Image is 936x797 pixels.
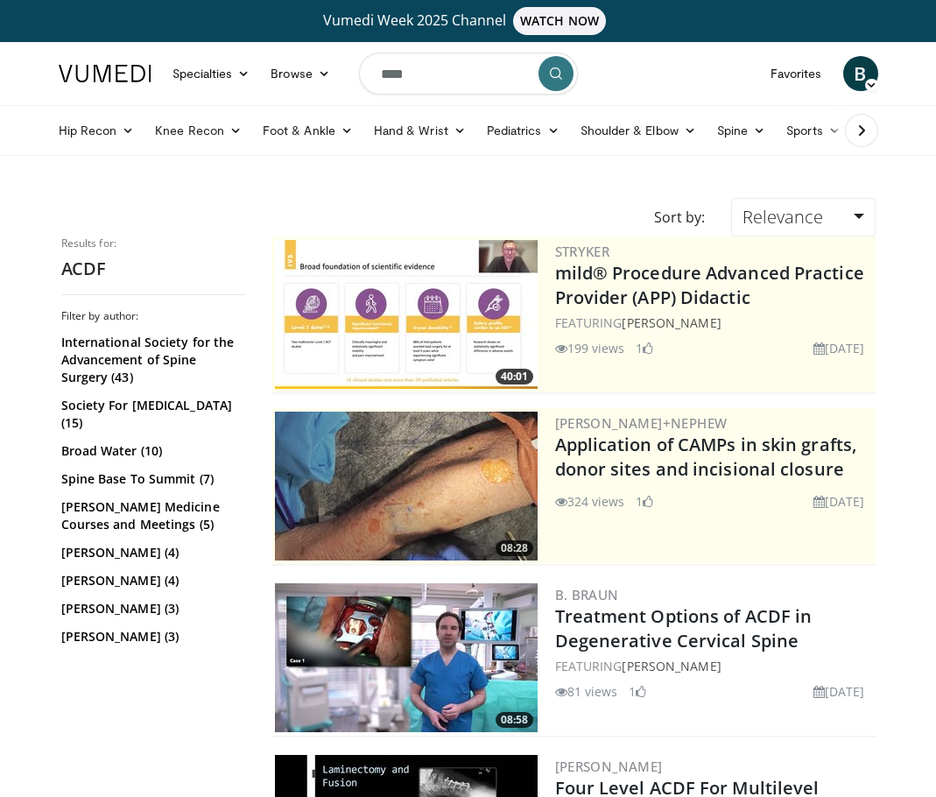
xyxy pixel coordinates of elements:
li: 1 [629,682,646,701]
li: 1 [636,492,653,511]
a: 40:01 [275,240,538,389]
a: B. Braun [555,586,619,603]
span: 40:01 [496,369,533,384]
a: Sports [776,113,851,148]
a: [PERSON_NAME] (4) [61,544,241,561]
a: [PERSON_NAME] [622,314,721,331]
h2: ACDF [61,257,245,280]
img: VuMedi Logo [59,65,151,82]
a: mild® Procedure Advanced Practice Provider (APP) Didactic [555,261,864,309]
a: Browse [260,56,341,91]
img: bb9168ea-238b-43e8-a026-433e9a802a61.300x170_q85_crop-smart_upscale.jpg [275,412,538,561]
a: Hip Recon [48,113,145,148]
a: Society For [MEDICAL_DATA] (15) [61,397,241,432]
div: Sort by: [641,198,718,236]
a: 08:58 [275,583,538,732]
li: 1 [636,339,653,357]
a: Spine Base To Summit (7) [61,470,241,488]
a: Treatment Options of ACDF in Degenerative Cervical Spine [555,604,813,652]
a: Relevance [731,198,875,236]
a: Vumedi Week 2025 ChannelWATCH NOW [48,7,889,35]
a: [PERSON_NAME] [555,758,663,775]
a: 08:28 [275,412,538,561]
span: Relevance [742,205,823,229]
li: 199 views [555,339,625,357]
a: Favorites [760,56,833,91]
a: [PERSON_NAME]+Nephew [555,414,728,432]
div: FEATURING [555,657,872,675]
span: 08:58 [496,712,533,728]
a: Foot & Ankle [252,113,363,148]
a: Broad Water (10) [61,442,241,460]
li: [DATE] [813,682,865,701]
li: [DATE] [813,492,865,511]
img: 4f822da0-6aaa-4e81-8821-7a3c5bb607c6.300x170_q85_crop-smart_upscale.jpg [275,240,538,389]
a: Spine [707,113,776,148]
a: Specialties [162,56,261,91]
div: FEATURING [555,314,872,332]
span: WATCH NOW [513,7,606,35]
a: Knee Recon [144,113,252,148]
a: [PERSON_NAME] (3) [61,628,241,645]
a: B [843,56,878,91]
h3: Filter by author: [61,309,245,323]
a: Shoulder & Elbow [570,113,707,148]
li: [DATE] [813,339,865,357]
a: [PERSON_NAME] (4) [61,572,241,589]
p: Results for: [61,236,245,250]
input: Search topics, interventions [359,53,578,95]
a: Hand & Wrist [363,113,476,148]
a: Pediatrics [476,113,570,148]
span: 08:28 [496,540,533,556]
a: [PERSON_NAME] Medicine Courses and Meetings (5) [61,498,241,533]
a: Application of CAMPs in skin grafts, donor sites and incisional closure [555,433,857,481]
a: [PERSON_NAME] (3) [61,600,241,617]
li: 324 views [555,492,625,511]
a: Stryker [555,243,610,260]
a: International Society for the Advancement of Spine Surgery (43) [61,334,241,386]
li: 81 views [555,682,618,701]
a: [PERSON_NAME] [622,658,721,674]
img: 009a77ed-cfd7-46ce-89c5-e6e5196774e0.300x170_q85_crop-smart_upscale.jpg [275,583,538,732]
